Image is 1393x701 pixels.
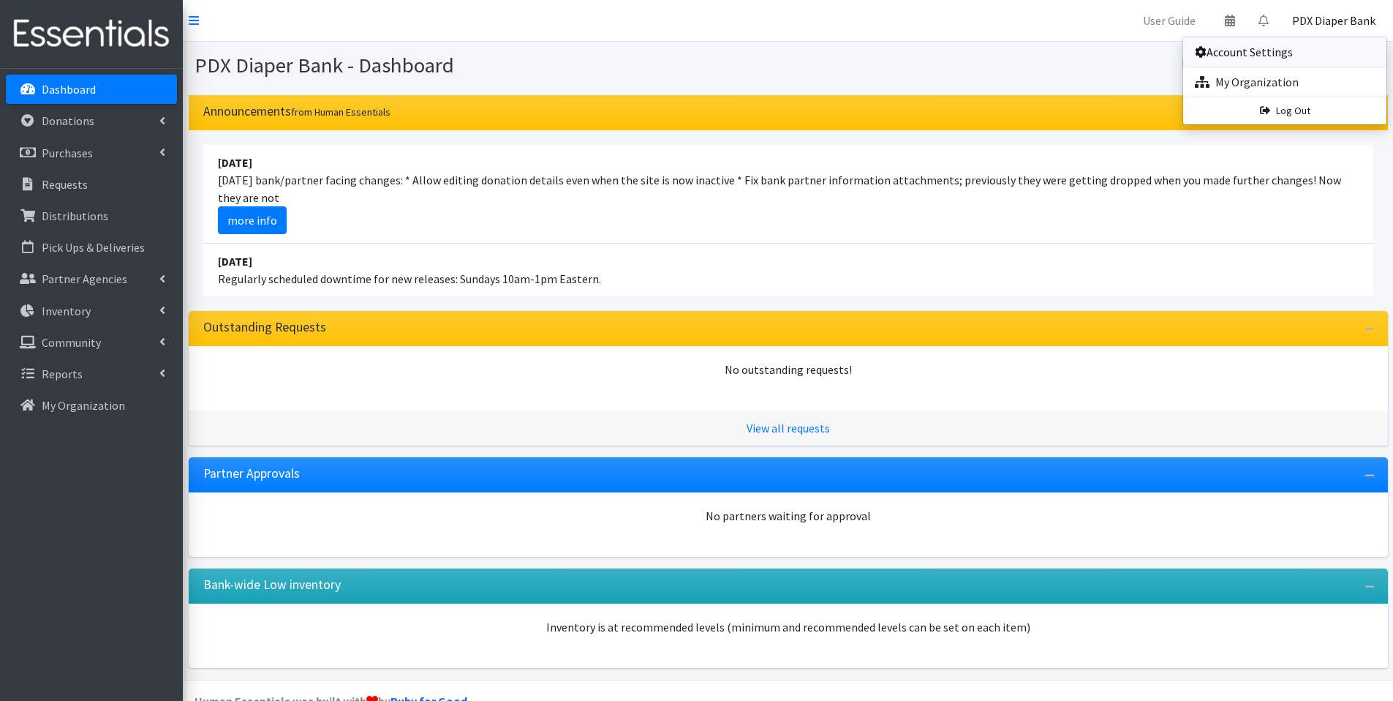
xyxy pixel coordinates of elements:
[203,507,1373,525] div: No partners waiting for approval
[203,145,1373,244] li: [DATE] bank/partner facing changes: * Allow editing donation details even when the site is now in...
[1183,97,1386,124] a: Log Out
[42,82,96,97] p: Dashboard
[42,398,125,413] p: My Organization
[1183,67,1386,97] a: My Organization
[6,391,177,420] a: My Organization
[218,155,252,170] strong: [DATE]
[42,209,108,223] p: Distributions
[42,271,127,286] p: Partner Agencies
[6,201,177,230] a: Distributions
[42,113,94,128] p: Donations
[203,244,1373,296] li: Regularly scheduled downtime for new releases: Sundays 10am-1pm Eastern.
[203,466,300,481] h3: Partner Approvals
[203,320,326,335] h3: Outstanding Requests
[6,264,177,293] a: Partner Agencies
[6,75,177,104] a: Dashboard
[218,206,287,234] a: more info
[6,328,177,357] a: Community
[42,304,91,318] p: Inventory
[42,177,88,192] p: Requests
[6,233,177,262] a: Pick Ups & Deliveries
[1280,6,1387,35] a: PDX Diaper Bank
[6,10,177,59] img: HumanEssentials
[42,146,93,160] p: Purchases
[203,618,1373,636] p: Inventory is at recommended levels (minimum and recommended levels can be set on each item)
[1131,6,1207,35] a: User Guide
[42,367,83,381] p: Reports
[218,254,252,269] strong: [DATE]
[6,106,177,135] a: Donations
[42,240,145,255] p: Pick Ups & Deliveries
[203,104,390,119] h3: Announcements
[1183,37,1386,67] a: Account Settings
[291,105,390,119] small: from Human Essentials
[6,170,177,199] a: Requests
[6,138,177,168] a: Purchases
[1182,56,1212,70] a: Home
[747,421,830,435] a: View all requests
[6,296,177,326] a: Inventory
[42,335,101,350] p: Community
[195,53,783,78] h1: PDX Diaper Bank - Dashboard
[203,361,1373,378] div: No outstanding requests!
[6,359,177,389] a: Reports
[203,577,341,593] h3: Bank-wide Low inventory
